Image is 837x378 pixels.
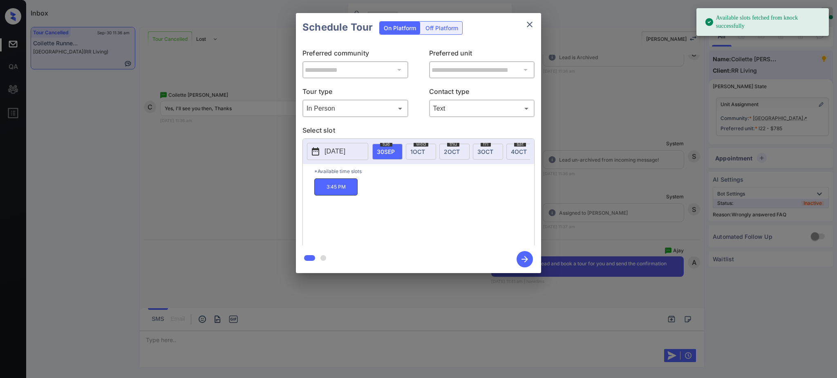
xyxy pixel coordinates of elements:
[506,144,537,160] div: date-select
[481,142,491,147] span: fri
[380,142,392,147] span: tue
[447,142,459,147] span: thu
[473,144,503,160] div: date-select
[514,142,526,147] span: sat
[377,148,395,155] span: 30 SEP
[521,16,538,33] button: close
[406,144,436,160] div: date-select
[410,148,425,155] span: 1 OCT
[431,102,533,115] div: Text
[380,22,420,34] div: On Platform
[302,87,408,100] p: Tour type
[414,142,428,147] span: wed
[302,125,535,138] p: Select slot
[372,144,403,160] div: date-select
[325,147,345,156] p: [DATE]
[444,148,460,155] span: 2 OCT
[296,13,379,42] h2: Schedule Tour
[304,102,406,115] div: In Person
[477,148,493,155] span: 3 OCT
[302,48,408,61] p: Preferred community
[512,249,538,270] button: btn-next
[429,48,535,61] p: Preferred unit
[511,148,527,155] span: 4 OCT
[705,11,822,33] div: Available slots fetched from knock successfully
[421,22,462,34] div: Off Platform
[314,178,358,196] p: 3:45 PM
[314,164,534,178] p: *Available time slots
[439,144,470,160] div: date-select
[429,87,535,100] p: Contact type
[307,143,368,160] button: [DATE]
